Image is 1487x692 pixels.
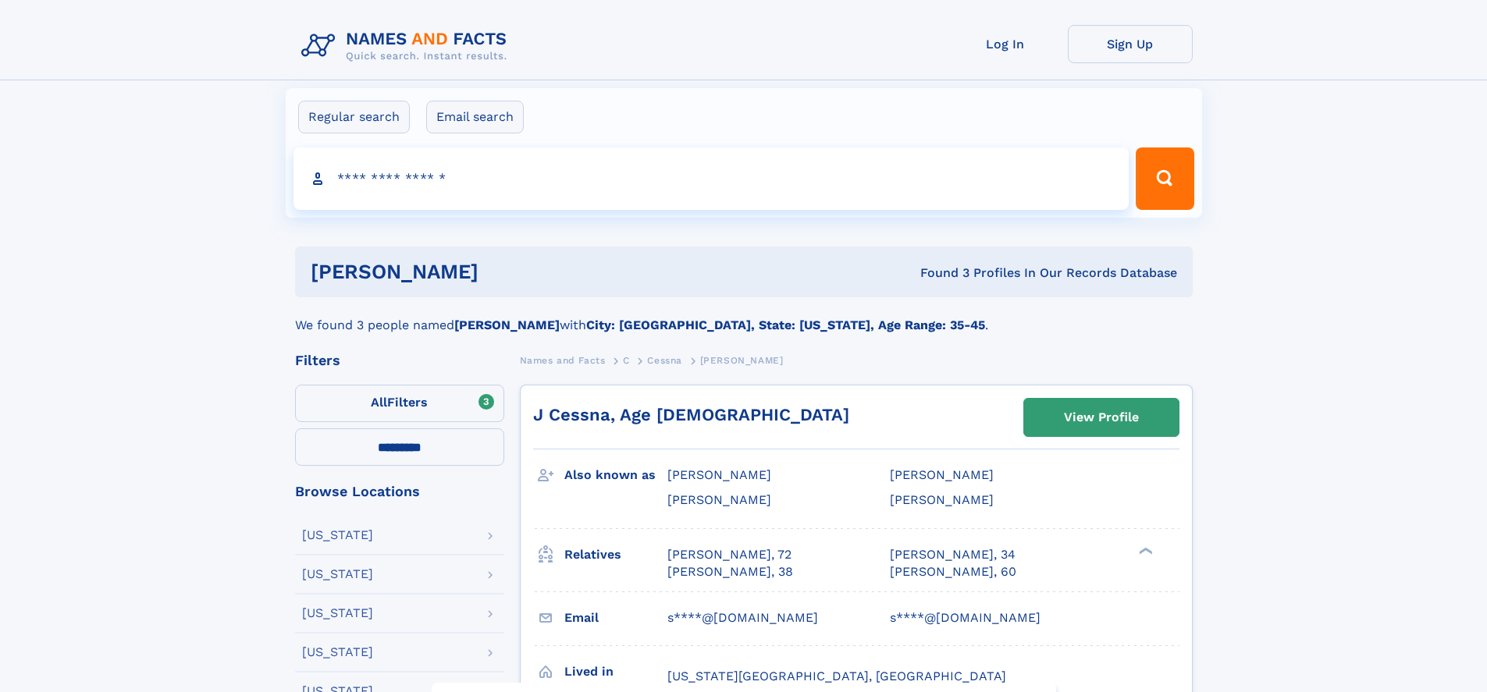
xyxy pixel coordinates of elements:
label: Filters [295,385,504,422]
span: [PERSON_NAME] [700,355,784,366]
div: ❯ [1135,545,1154,555]
button: Search Button [1136,147,1194,210]
h3: Email [564,605,667,631]
span: [PERSON_NAME] [890,492,994,507]
b: [PERSON_NAME] [454,318,560,332]
div: [US_STATE] [302,607,373,619]
a: View Profile [1024,399,1179,436]
span: Cessna [647,355,682,366]
span: [US_STATE][GEOGRAPHIC_DATA], [GEOGRAPHIC_DATA] [667,669,1006,683]
span: All [371,395,387,410]
label: Email search [426,101,524,133]
a: [PERSON_NAME], 60 [890,563,1016,580]
h1: [PERSON_NAME] [311,262,699,282]
input: search input [293,147,1129,210]
div: [US_STATE] [302,646,373,658]
a: Sign Up [1068,25,1193,63]
div: Found 3 Profiles In Our Records Database [699,264,1177,282]
span: [PERSON_NAME] [890,467,994,482]
a: [PERSON_NAME], 38 [667,563,793,580]
a: Cessna [647,350,682,370]
h3: Relatives [564,541,667,568]
a: Log In [943,25,1068,63]
a: J Cessna, Age [DEMOGRAPHIC_DATA] [533,405,849,424]
div: [US_STATE] [302,529,373,541]
a: [PERSON_NAME], 72 [667,546,792,563]
label: Regular search [298,101,410,133]
a: C [623,350,630,370]
h3: Also known as [564,462,667,488]
div: [US_STATE] [302,568,373,580]
h3: Lived in [564,658,667,685]
div: We found 3 people named with . [295,297,1193,335]
span: [PERSON_NAME] [667,467,771,482]
b: City: [GEOGRAPHIC_DATA], State: [US_STATE], Age Range: 35-45 [586,318,985,332]
div: Filters [295,353,504,367]
span: C [623,355,630,366]
span: [PERSON_NAME] [667,492,771,507]
div: View Profile [1064,399,1139,435]
a: Names and Facts [520,350,606,370]
img: Logo Names and Facts [295,25,520,67]
div: Browse Locations [295,484,504,499]
a: [PERSON_NAME], 34 [890,546,1016,563]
